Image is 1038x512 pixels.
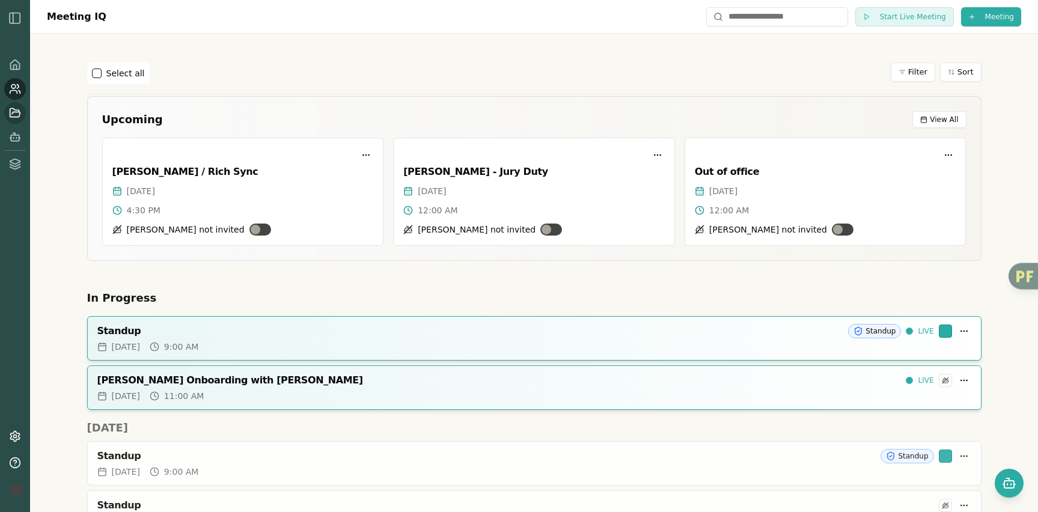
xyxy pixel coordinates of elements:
span: [DATE] [112,466,140,478]
span: Meeting [985,12,1014,22]
span: [DATE] [418,185,446,197]
img: sidebar [8,11,22,25]
button: More options [957,449,971,463]
span: 12:00 AM [418,204,457,216]
button: More options [941,148,956,162]
div: [PERSON_NAME] - Jury Duty [403,166,665,178]
div: Standup [97,325,844,337]
div: Smith has been invited [939,450,952,463]
span: [DATE] [709,185,737,197]
button: More options [957,324,971,338]
span: [DATE] [112,341,140,353]
h2: Upcoming [102,111,163,128]
div: Standup [848,324,901,338]
div: Smith has not been invited [939,499,952,512]
button: More options [957,373,971,388]
span: 11:00 AM [164,390,204,402]
div: Smith has been invited [939,325,952,338]
span: 9:00 AM [164,341,199,353]
a: StandupStandup[DATE]9:00 AM [87,441,982,486]
button: Start Live Meeting [855,7,954,26]
div: Standup [97,450,876,462]
span: 9:00 AM [164,466,199,478]
a: [PERSON_NAME] Onboarding with [PERSON_NAME]LIVE[DATE]11:00 AM [87,365,982,410]
span: Start Live Meeting [880,12,946,22]
span: [PERSON_NAME] not invited [418,224,536,236]
span: [PERSON_NAME] not invited [127,224,245,236]
span: [DATE] [127,185,155,197]
div: Out of office [695,166,956,178]
div: [PERSON_NAME] Onboarding with [PERSON_NAME] [97,374,902,386]
button: Help [4,452,26,474]
span: [DATE] [112,390,140,402]
span: [PERSON_NAME] not invited [709,224,827,236]
button: More options [359,148,373,162]
div: Standup [881,449,933,463]
a: StandupStandupLIVE[DATE]9:00 AM [87,316,982,361]
span: LIVE [918,376,933,385]
button: More options [650,148,665,162]
button: Meeting [961,7,1021,26]
button: Open chat [995,469,1024,498]
span: 4:30 PM [127,204,160,216]
div: Standup [97,499,934,511]
h2: [DATE] [87,419,982,436]
h1: Meeting IQ [47,10,106,24]
div: [PERSON_NAME] / Rich Sync [112,166,374,178]
label: Select all [106,67,145,79]
button: Sort [940,62,982,82]
div: Smith has not been invited [939,374,952,387]
h2: In Progress [87,290,982,306]
span: 12:00 AM [709,204,749,216]
button: Filter [891,62,935,82]
span: LIVE [918,326,933,336]
span: View All [930,115,958,124]
button: View All [912,111,966,128]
